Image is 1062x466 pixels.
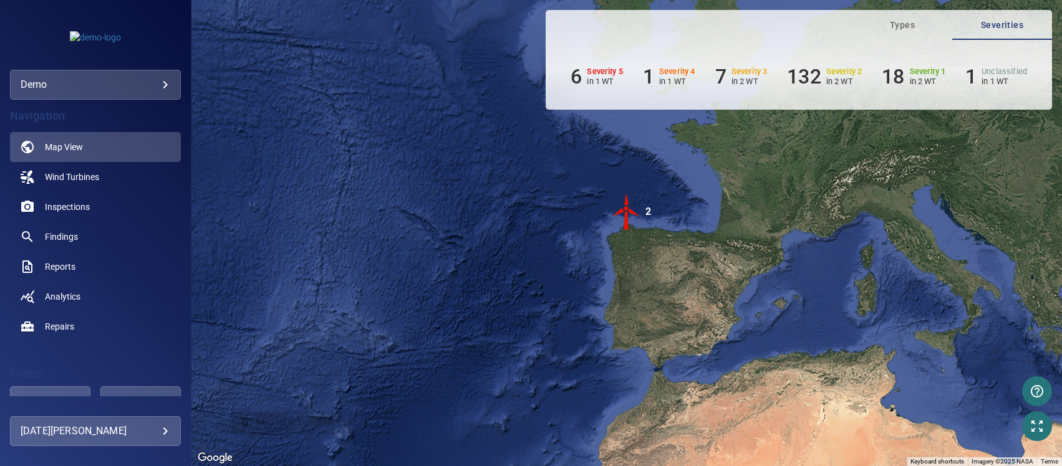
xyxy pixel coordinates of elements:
div: demo [10,70,181,100]
a: Terms (opens in new tab) [1041,458,1058,465]
a: Open this area in Google Maps (opens a new window) [195,450,236,466]
h4: Filters [10,368,181,380]
a: windturbines noActive [10,162,181,192]
h6: 132 [787,65,821,88]
div: [DATE][PERSON_NAME] [21,421,170,441]
span: Types [860,17,945,33]
span: Apply [26,393,75,409]
p: in 2 WT [910,77,946,86]
h6: Severity 3 [731,67,768,76]
li: Severity Unclassified [965,65,1027,88]
a: findings noActive [10,222,181,252]
a: inspections noActive [10,192,181,222]
div: demo [21,75,170,95]
li: Severity 1 [882,65,945,88]
button: Keyboard shortcuts [910,457,964,466]
a: map active [10,132,181,162]
h6: 1 [643,65,654,88]
h6: 6 [571,65,582,88]
span: Reset [116,393,165,409]
h6: Severity 5 [587,67,623,76]
h6: Unclassified [982,67,1027,76]
p: in 2 WT [731,77,768,86]
img: demo-logo [70,31,121,44]
span: Map View [45,141,83,153]
h6: Severity 1 [910,67,946,76]
span: Severities [960,17,1045,33]
span: Reports [45,260,75,273]
li: Severity 5 [571,65,623,88]
span: Repairs [45,320,74,333]
p: in 1 WT [587,77,623,86]
a: reports noActive [10,252,181,282]
h4: Navigation [10,110,181,122]
p: in 1 WT [659,77,695,86]
h6: Severity 2 [826,67,862,76]
span: Analytics [45,290,80,303]
span: Findings [45,231,78,243]
span: Inspections [45,201,90,213]
gmp-advanced-marker: 2 [608,193,645,232]
span: Wind Turbines [45,171,99,183]
img: Google [195,450,236,466]
li: Severity 2 [787,65,862,88]
a: analytics noActive [10,282,181,311]
li: Severity 3 [715,65,768,88]
h6: Severity 4 [659,67,695,76]
div: 2 [645,193,651,231]
h6: 7 [715,65,727,88]
span: Imagery ©2025 NASA [972,458,1033,465]
h6: 1 [965,65,977,88]
p: in 1 WT [982,77,1027,86]
button: Apply [10,386,90,416]
p: in 2 WT [826,77,862,86]
img: windFarmIconCat5.svg [608,193,645,231]
a: repairs noActive [10,311,181,341]
button: Reset [100,386,181,416]
h6: 18 [882,65,904,88]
